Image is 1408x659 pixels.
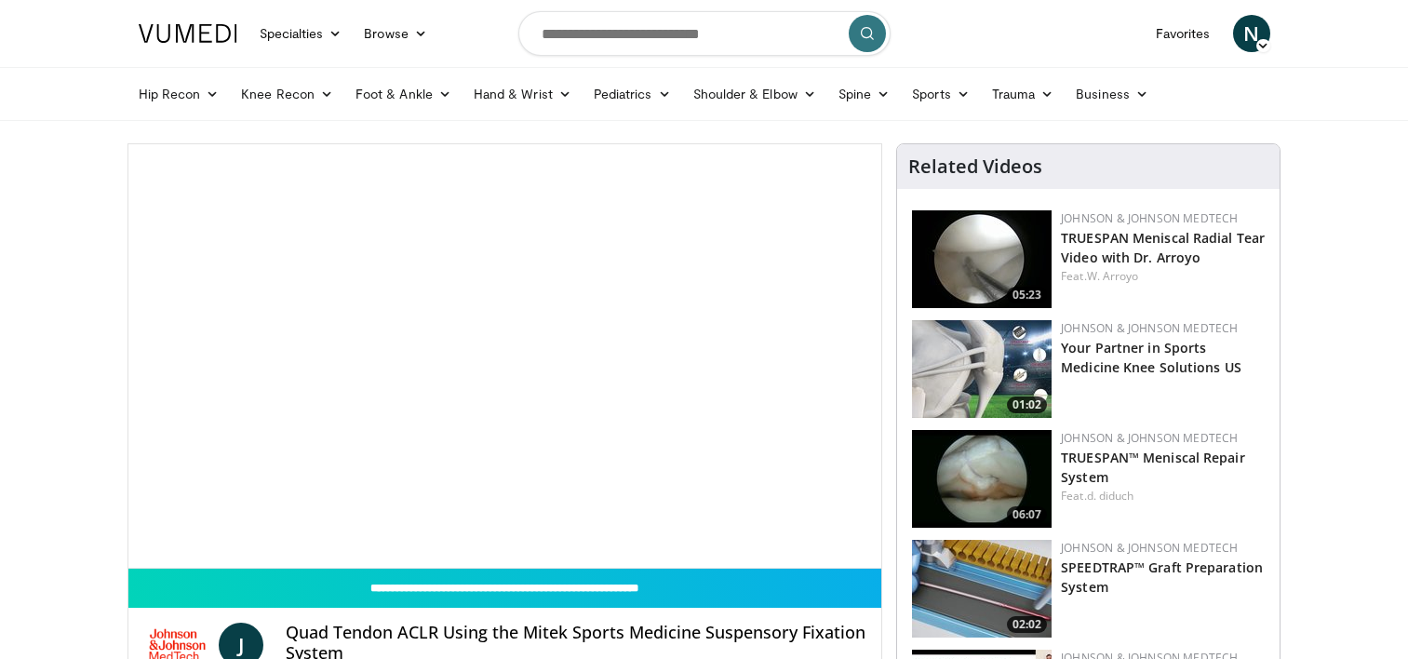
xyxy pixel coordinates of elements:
[1061,339,1241,376] a: Your Partner in Sports Medicine Knee Solutions US
[139,24,237,43] img: VuMedi Logo
[912,430,1052,528] a: 06:07
[1007,287,1047,303] span: 05:23
[1061,430,1238,446] a: Johnson & Johnson MedTech
[518,11,891,56] input: Search topics, interventions
[1061,540,1238,556] a: Johnson & Johnson MedTech
[353,15,438,52] a: Browse
[1061,268,1265,285] div: Feat.
[344,75,463,113] a: Foot & Ankle
[1145,15,1222,52] a: Favorites
[1061,558,1263,596] a: SPEEDTRAP™ Graft Preparation System
[583,75,682,113] a: Pediatrics
[912,540,1052,638] img: a46a2fe1-2704-4a9e-acc3-1c278068f6c4.150x105_q85_crop-smart_upscale.jpg
[912,320,1052,418] img: 0543fda4-7acd-4b5c-b055-3730b7e439d4.150x105_q85_crop-smart_upscale.jpg
[1007,616,1047,633] span: 02:02
[1007,506,1047,523] span: 06:07
[1061,229,1265,266] a: TRUESPAN Meniscal Radial Tear Video with Dr. Arroyo
[128,144,882,569] video-js: Video Player
[912,430,1052,528] img: e42d750b-549a-4175-9691-fdba1d7a6a0f.150x105_q85_crop-smart_upscale.jpg
[1065,75,1160,113] a: Business
[908,155,1042,178] h4: Related Videos
[463,75,583,113] a: Hand & Wrist
[901,75,981,113] a: Sports
[1087,488,1134,504] a: d. diduch
[1087,268,1139,284] a: W. Arroyo
[248,15,354,52] a: Specialties
[1061,449,1245,486] a: TRUESPAN™ Meniscal Repair System
[1061,488,1265,504] div: Feat.
[1061,320,1238,336] a: Johnson & Johnson MedTech
[981,75,1066,113] a: Trauma
[912,540,1052,638] a: 02:02
[127,75,231,113] a: Hip Recon
[912,210,1052,308] img: a9cbc79c-1ae4-425c-82e8-d1f73baa128b.150x105_q85_crop-smart_upscale.jpg
[230,75,344,113] a: Knee Recon
[1061,210,1238,226] a: Johnson & Johnson MedTech
[827,75,901,113] a: Spine
[1007,397,1047,413] span: 01:02
[912,210,1052,308] a: 05:23
[682,75,827,113] a: Shoulder & Elbow
[1233,15,1270,52] a: N
[912,320,1052,418] a: 01:02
